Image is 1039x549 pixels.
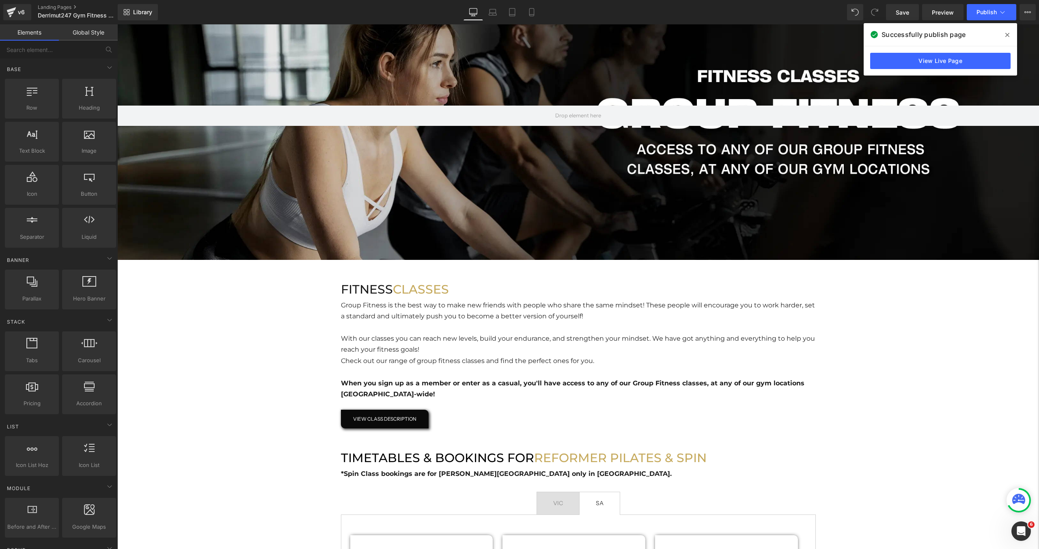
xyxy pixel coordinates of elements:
div: v6 [16,7,26,17]
span: List [6,423,20,430]
span: Google Maps [65,523,114,531]
span: When you sign up as a member or enter as a casual, you'll have access to any of our Group Fitness... [224,355,687,374]
span: Icon List [65,461,114,469]
span: Tabs [7,356,56,365]
span: Base [6,65,22,73]
span: Preview [932,8,954,17]
span: CLASSES [276,257,332,272]
h2: FITNESS [224,255,698,275]
span: Accordion [65,399,114,408]
span: Row [7,104,56,112]
div: VIC [436,474,446,484]
button: Redo [867,4,883,20]
button: Publish [967,4,1016,20]
span: 6 [1028,521,1035,528]
span: Icon [7,190,56,198]
span: Publish [976,9,997,15]
iframe: Intercom live chat [1011,521,1031,541]
span: Derrimut247 Gym Fitness classes [38,12,116,19]
span: Liquid [65,233,114,241]
span: Button [65,190,114,198]
a: Mobile [522,4,541,20]
a: View Live Page [870,53,1011,69]
a: New Library [118,4,158,20]
p: With our classes you can reach new levels, build your endurance, and strengthen your mindset. We ... [224,309,698,331]
span: Stack [6,318,26,326]
span: Parallax [7,294,56,303]
button: More [1020,4,1036,20]
p: Check out our range of group fitness classes and find the perfect ones for you. [224,331,698,342]
div: SA [479,474,486,484]
a: Preview [922,4,964,20]
span: Successfully publish page [882,30,966,39]
span: Library [133,9,152,16]
a: v6 [3,4,31,20]
span: TIMETABLES & BOOKINGS FOR [224,426,417,441]
span: Module [6,484,31,492]
span: Text Block [7,147,56,155]
span: REFORMER PILATES & SPIN [417,426,589,441]
a: VIEW CLASS DESCRIPTION [224,385,311,404]
a: Landing Pages [38,4,131,11]
span: Image [65,147,114,155]
p: Group Fitness is the best way to make new friends with people who share the same mindset! These p... [224,275,698,298]
a: Global Style [59,24,118,41]
a: Desktop [463,4,483,20]
span: Before and After Images [7,523,56,531]
a: Laptop [483,4,502,20]
span: Hero Banner [65,294,114,303]
a: Tablet [502,4,522,20]
span: Separator [7,233,56,241]
span: Save [896,8,909,17]
span: Banner [6,256,30,264]
span: Carousel [65,356,114,365]
span: Heading [65,104,114,112]
span: Pricing [7,399,56,408]
button: Undo [847,4,863,20]
span: VIEW CLASS DESCRIPTION [236,391,299,398]
b: *Spin Class bookings are for [PERSON_NAME][GEOGRAPHIC_DATA] only in [GEOGRAPHIC_DATA]. [224,445,554,453]
span: Icon List Hoz [7,461,56,469]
